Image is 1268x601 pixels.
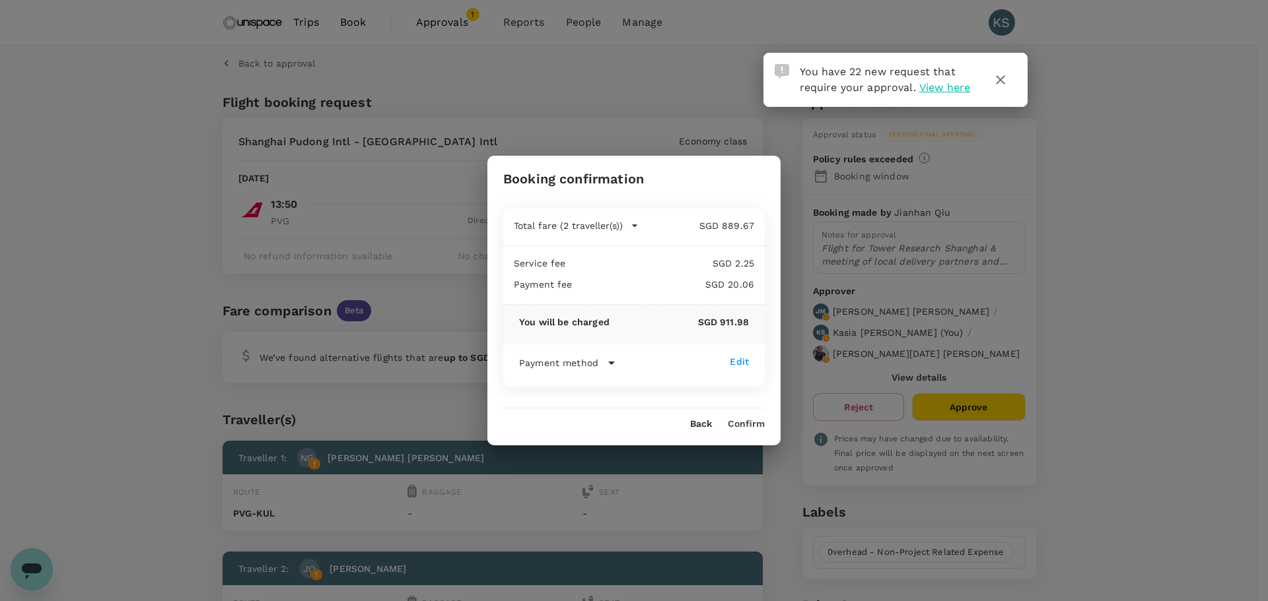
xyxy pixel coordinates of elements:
[514,257,566,270] p: Service fee
[919,81,970,94] span: View here
[514,219,623,232] p: Total fare (2 traveller(s))
[690,419,712,429] button: Back
[730,355,749,368] div: Edit
[610,315,749,329] p: SGD 911.98
[566,257,754,270] p: SGD 2.25
[519,356,598,369] p: Payment method
[573,278,754,291] p: SGD 20.06
[775,64,789,79] img: Approval Request
[519,315,610,329] p: You will be charged
[639,219,754,232] p: SGD 889.67
[514,219,639,232] button: Total fare (2 traveller(s))
[800,65,956,94] span: You have 22 new request that require your approval.
[503,172,644,187] h3: Booking confirmation
[514,278,573,291] p: Payment fee
[728,419,765,429] button: Confirm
